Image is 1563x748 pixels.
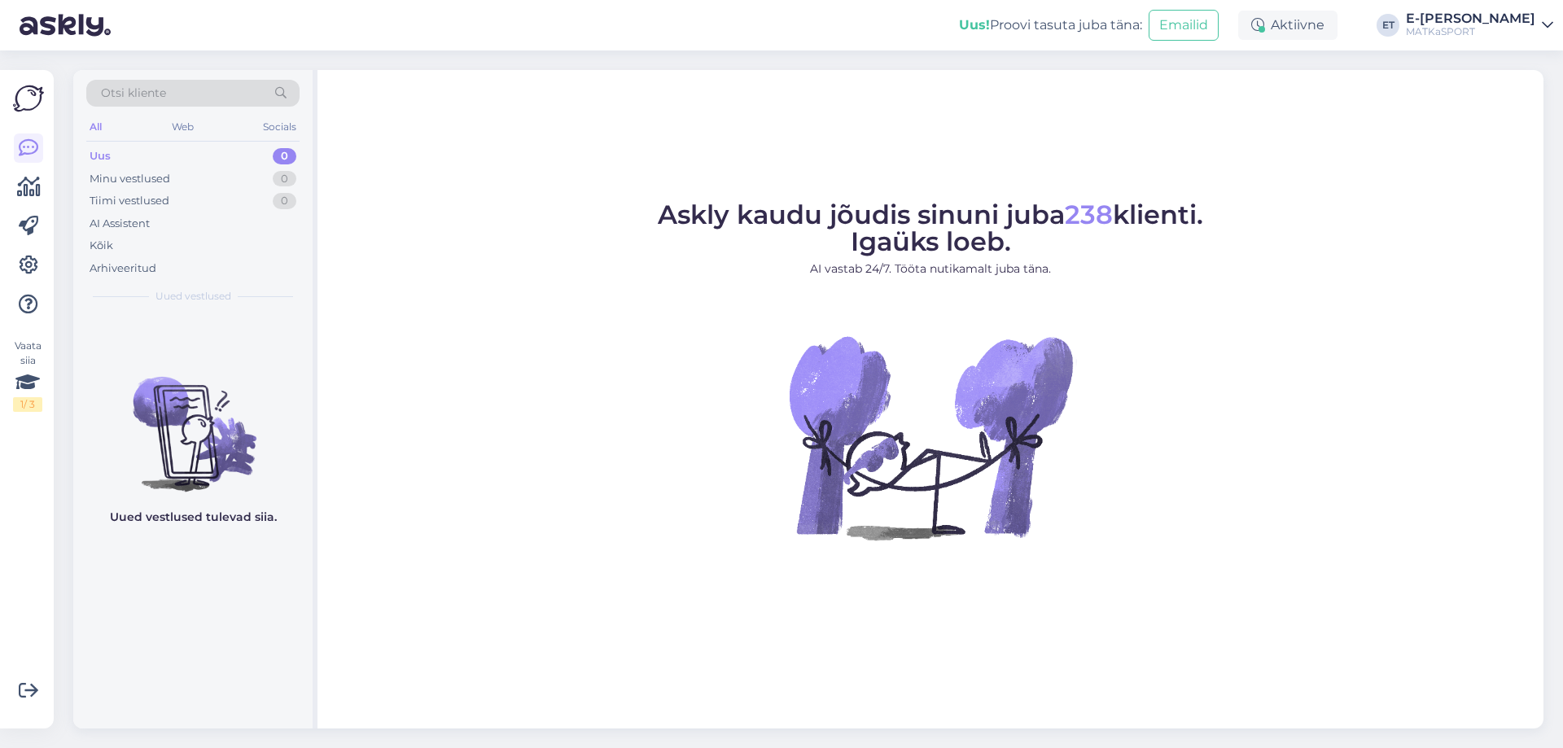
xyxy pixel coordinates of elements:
[90,171,170,187] div: Minu vestlused
[1238,11,1338,40] div: Aktiivne
[273,193,296,209] div: 0
[90,216,150,232] div: AI Assistent
[110,509,277,526] p: Uued vestlused tulevad siia.
[1149,10,1219,41] button: Emailid
[73,348,313,494] img: No chats
[784,291,1077,584] img: No Chat active
[13,397,42,412] div: 1 / 3
[90,148,111,164] div: Uus
[273,171,296,187] div: 0
[658,199,1203,257] span: Askly kaudu jõudis sinuni juba klienti. Igaüks loeb.
[13,339,42,412] div: Vaata siia
[13,83,44,114] img: Askly Logo
[155,289,231,304] span: Uued vestlused
[1406,25,1535,38] div: MATKaSPORT
[273,148,296,164] div: 0
[90,193,169,209] div: Tiimi vestlused
[1377,14,1399,37] div: ET
[1406,12,1553,38] a: E-[PERSON_NAME]MATKaSPORT
[1406,12,1535,25] div: E-[PERSON_NAME]
[959,15,1142,35] div: Proovi tasuta juba täna:
[169,116,197,138] div: Web
[1065,199,1113,230] span: 238
[90,260,156,277] div: Arhiveeritud
[959,17,990,33] b: Uus!
[658,260,1203,278] p: AI vastab 24/7. Tööta nutikamalt juba täna.
[260,116,300,138] div: Socials
[101,85,166,102] span: Otsi kliente
[90,238,113,254] div: Kõik
[86,116,105,138] div: All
